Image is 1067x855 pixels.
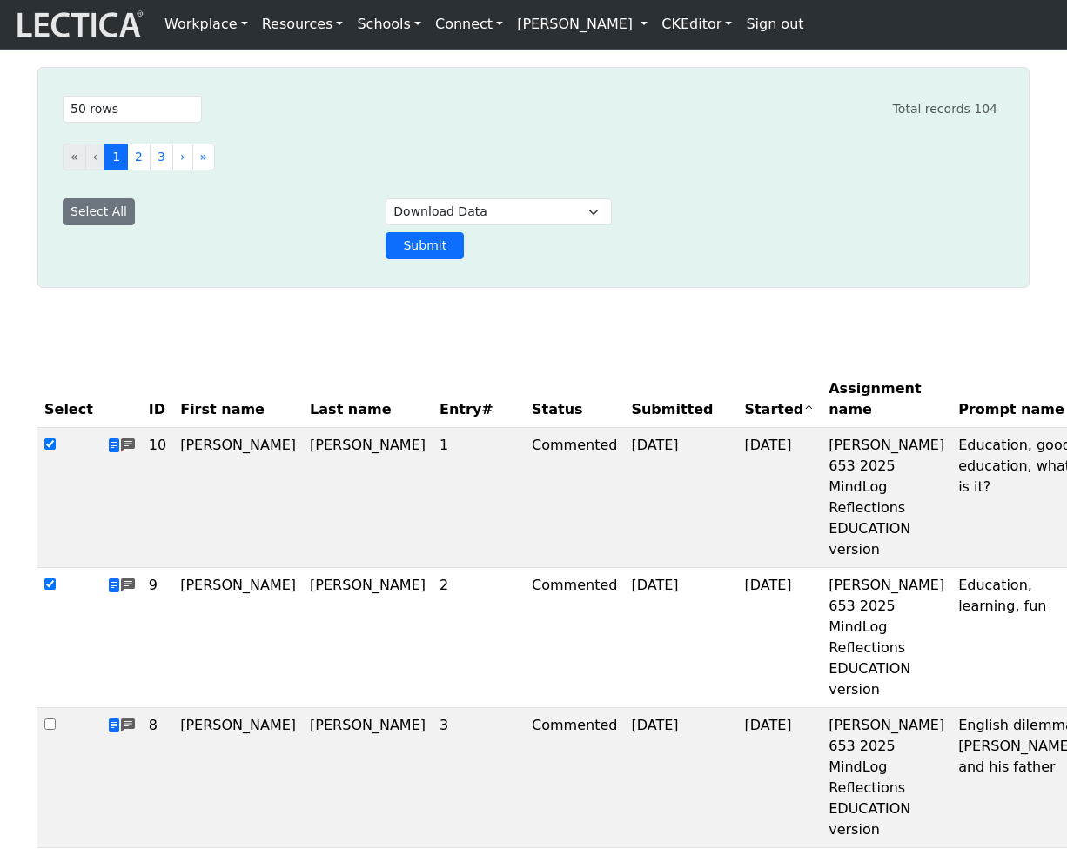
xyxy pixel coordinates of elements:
[525,568,624,708] td: Commented
[822,428,951,568] td: [PERSON_NAME] 653 2025 MindLog Reflections EDUCATION version
[532,399,583,420] span: Status
[142,568,173,708] td: 9
[303,708,433,848] td: [PERSON_NAME]
[440,399,518,420] span: Entry#
[63,198,135,225] button: Select All
[893,100,997,118] div: Total records 104
[631,399,713,420] span: Submitted
[150,144,173,170] button: Go to page 3
[127,144,151,170] button: Go to page 2
[822,568,951,708] td: [PERSON_NAME] 653 2025 MindLog Reflections EDUCATION version
[525,708,624,848] td: Commented
[180,399,265,420] span: First name
[303,371,433,428] th: Last name
[737,428,822,568] td: [DATE]
[510,7,654,42] a: [PERSON_NAME]
[173,568,303,708] td: [PERSON_NAME]
[173,428,303,568] td: [PERSON_NAME]
[107,438,121,454] span: view
[433,568,525,708] td: 2
[63,144,997,170] ul: Pagination
[737,708,822,848] td: [DATE]
[737,568,822,708] td: [DATE]
[142,428,173,568] td: 10
[386,232,464,259] button: Submit
[121,576,135,597] span: comments
[37,371,100,428] th: Select
[350,7,428,42] a: Schools
[303,428,433,568] td: [PERSON_NAME]
[121,436,135,457] span: comments
[958,399,1064,420] span: Prompt name
[107,578,121,594] span: view
[121,716,135,737] span: comments
[158,7,255,42] a: Workplace
[654,7,739,42] a: CKEditor
[173,708,303,848] td: [PERSON_NAME]
[107,718,121,734] span: view
[149,399,165,420] span: ID
[624,708,737,848] td: [DATE]
[433,708,525,848] td: 3
[739,7,810,42] a: Sign out
[829,378,944,420] span: Assignment name
[624,428,737,568] td: [DATE]
[142,708,173,848] td: 8
[428,7,510,42] a: Connect
[822,708,951,848] td: [PERSON_NAME] 653 2025 MindLog Reflections EDUCATION version
[255,7,351,42] a: Resources
[433,428,525,568] td: 1
[172,144,193,170] button: Go to next page
[13,8,144,41] img: lecticalive
[303,568,433,708] td: [PERSON_NAME]
[104,144,128,170] button: Go to page 1
[624,568,737,708] td: [DATE]
[525,428,624,568] td: Commented
[192,144,216,170] button: Go to last page
[737,371,822,428] th: Started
